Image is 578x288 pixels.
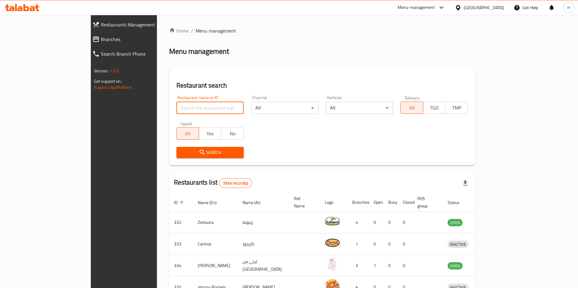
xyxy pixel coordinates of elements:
[238,212,289,233] td: زيتونة
[87,32,187,47] a: Branches
[193,233,238,255] td: Carinos
[400,102,423,114] button: All
[448,199,467,206] span: Status
[221,127,243,140] button: No
[383,233,398,255] td: 0
[448,262,463,269] span: OPEN
[448,219,463,226] span: OPEN
[110,67,119,75] span: 1.0.0
[347,193,369,212] th: Branches
[101,21,183,28] span: Restaurants Management
[325,257,340,272] img: Leila Min Lebnan
[193,212,238,233] td: Zeitouna
[181,121,192,126] label: Upsell
[174,199,186,206] span: ID
[176,81,468,90] h2: Restaurant search
[201,129,219,138] span: Yes
[294,195,313,210] span: Ref. Name
[464,4,504,11] div: [GEOGRAPHIC_DATA]
[320,193,347,212] th: Logo
[199,127,221,140] button: Yes
[403,103,420,112] span: All
[347,255,369,276] td: 3
[174,178,252,188] h2: Restaurants list
[238,233,289,255] td: كارينوز
[325,235,340,250] img: Carinos
[193,255,238,276] td: [PERSON_NAME]
[423,102,445,114] button: TGO
[169,47,229,56] h2: Menu management
[196,27,236,34] span: Menu management
[405,95,420,100] label: Delivery
[179,129,197,138] span: All
[325,213,340,229] img: Zeitouna
[369,255,383,276] td: 1
[251,102,318,114] div: All
[87,47,187,61] a: Search Branch Phone
[224,129,241,138] span: No
[383,193,398,212] th: Busy
[448,103,465,112] span: TMP
[243,199,268,206] span: Name (Ar)
[426,103,443,112] span: TGO
[383,255,398,276] td: 0
[445,102,468,114] button: TMP
[369,233,383,255] td: 0
[347,212,369,233] td: 4
[181,149,239,156] span: Search
[347,233,369,255] td: 1
[176,102,244,114] input: Search for restaurant name or ID..
[101,36,183,43] span: Branches
[169,27,475,34] nav: breadcrumb
[238,255,289,276] td: ليلى من [GEOGRAPHIC_DATA]
[101,50,183,57] span: Search Branch Phone
[567,4,570,11] span: H
[398,255,413,276] td: 0
[369,193,383,212] th: Open
[448,219,463,226] div: OPEN
[219,180,252,186] span: 5934 record(s)
[94,67,109,75] span: Version:
[398,212,413,233] td: 0
[417,195,435,210] span: POS group
[448,241,468,248] span: INACTIVE
[219,178,252,188] div: Total records count
[191,27,193,34] li: /
[94,77,122,85] span: Get support on:
[383,212,398,233] td: 0
[398,193,413,212] th: Closed
[398,4,435,11] div: Menu-management
[326,102,393,114] div: All
[94,83,133,91] a: Support.OpsPlatform
[176,147,244,158] button: Search
[369,212,383,233] td: 0
[198,199,225,206] span: Name (En)
[448,262,463,269] div: OPEN
[87,17,187,32] a: Restaurants Management
[398,233,413,255] td: 0
[176,127,199,140] button: All
[458,176,473,190] div: Export file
